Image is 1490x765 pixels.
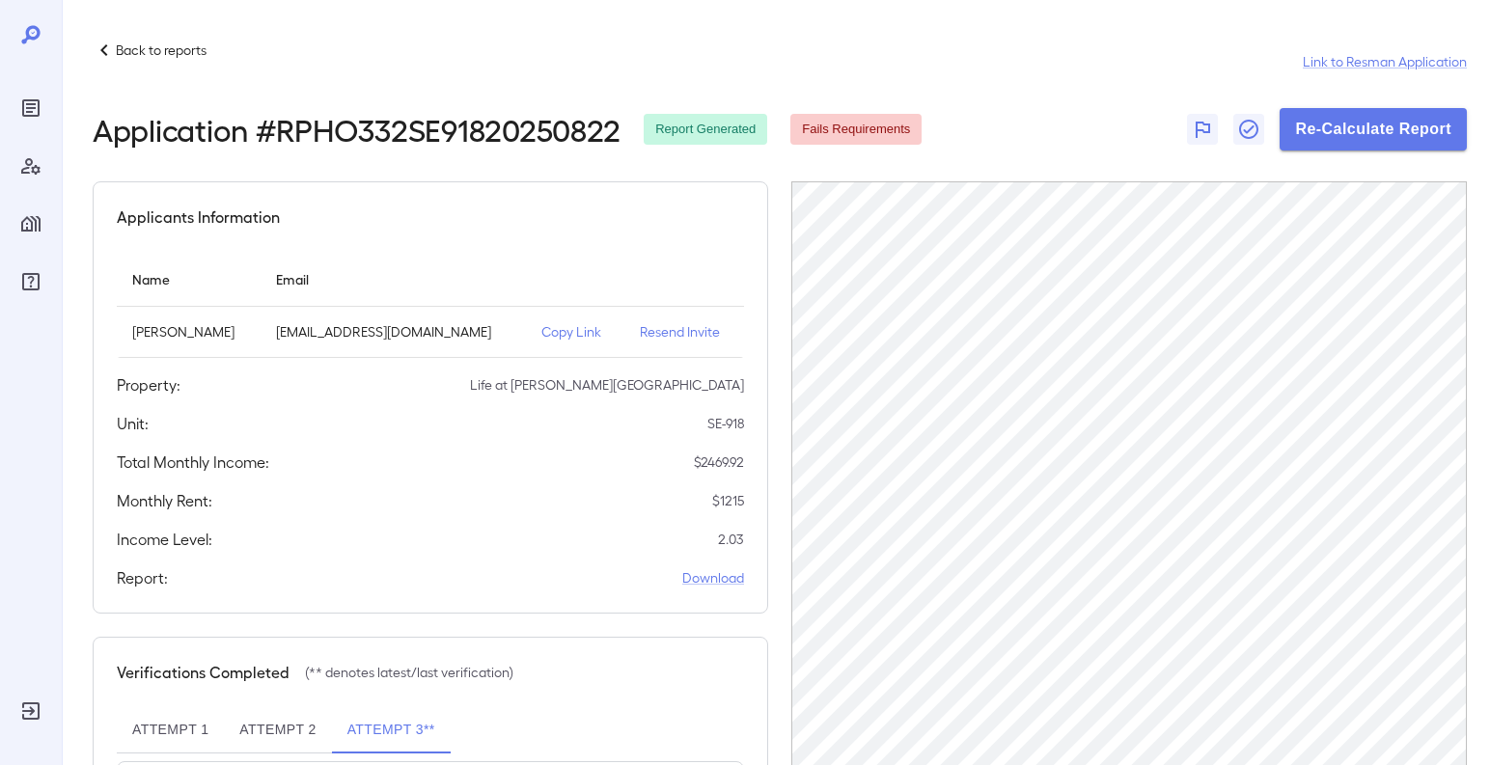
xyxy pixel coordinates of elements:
[224,707,331,753] button: Attempt 2
[276,322,510,342] p: [EMAIL_ADDRESS][DOMAIN_NAME]
[1187,114,1218,145] button: Flag Report
[117,252,261,307] th: Name
[1233,114,1264,145] button: Close Report
[1303,52,1467,71] a: Link to Resman Application
[117,451,269,474] h5: Total Monthly Income:
[644,121,767,139] span: Report Generated
[712,491,744,510] p: $ 1215
[261,252,526,307] th: Email
[117,489,212,512] h5: Monthly Rent:
[1280,108,1467,150] button: Re-Calculate Report
[117,707,224,753] button: Attempt 1
[117,412,149,435] h5: Unit:
[117,566,168,589] h5: Report:
[15,93,46,123] div: Reports
[15,266,46,297] div: FAQ
[15,208,46,239] div: Manage Properties
[132,322,245,342] p: [PERSON_NAME]
[470,375,744,395] p: Life at [PERSON_NAME][GEOGRAPHIC_DATA]
[682,568,744,587] a: Download
[694,452,744,472] p: $ 2469.92
[707,414,744,433] p: SE-918
[332,707,451,753] button: Attempt 3**
[640,322,729,342] p: Resend Invite
[117,373,180,396] h5: Property:
[305,663,513,682] p: (** denotes latest/last verification)
[116,41,207,60] p: Back to reports
[117,252,744,358] table: simple table
[117,661,290,684] h5: Verifications Completed
[541,322,608,342] p: Copy Link
[718,530,744,549] p: 2.03
[15,696,46,726] div: Log Out
[15,150,46,181] div: Manage Users
[93,112,621,147] h2: Application # RPHO332SE91820250822
[117,528,212,551] h5: Income Level:
[790,121,922,139] span: Fails Requirements
[117,205,280,229] h5: Applicants Information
